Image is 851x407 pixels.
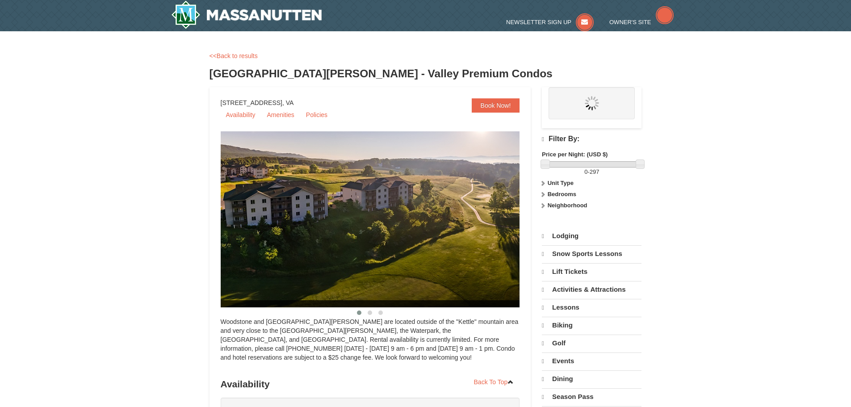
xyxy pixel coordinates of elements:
img: Massanutten Resort Logo [171,0,322,29]
a: <<Back to results [210,52,258,59]
a: Amenities [261,108,299,122]
a: Availability [221,108,261,122]
div: Woodstone and [GEOGRAPHIC_DATA][PERSON_NAME] are located outside of the "Kettle" mountain area an... [221,317,520,371]
strong: Unit Type [548,180,574,186]
a: Biking [542,317,641,334]
a: Activities & Attractions [542,281,641,298]
span: Newsletter Sign Up [506,19,571,25]
a: Season Pass [542,388,641,405]
a: Back To Top [468,375,520,389]
span: 0 [584,168,587,175]
a: Owner's Site [609,19,674,25]
h3: [GEOGRAPHIC_DATA][PERSON_NAME] - Valley Premium Condos [210,65,642,83]
label: - [542,168,641,176]
strong: Neighborhood [548,202,587,209]
strong: Bedrooms [548,191,576,197]
img: 19219041-4-ec11c166.jpg [221,131,542,307]
a: Newsletter Sign Up [506,19,594,25]
a: Lift Tickets [542,263,641,280]
a: Massanutten Resort [171,0,322,29]
a: Dining [542,370,641,387]
span: Owner's Site [609,19,651,25]
a: Snow Sports Lessons [542,245,641,262]
h4: Filter By: [542,135,641,143]
a: Events [542,352,641,369]
span: 297 [590,168,599,175]
a: Golf [542,335,641,352]
a: Lodging [542,228,641,244]
a: Book Now! [472,98,520,113]
h3: Availability [221,375,520,393]
img: wait.gif [585,96,599,110]
strong: Price per Night: (USD $) [542,151,608,158]
a: Lessons [542,299,641,316]
a: Policies [301,108,333,122]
